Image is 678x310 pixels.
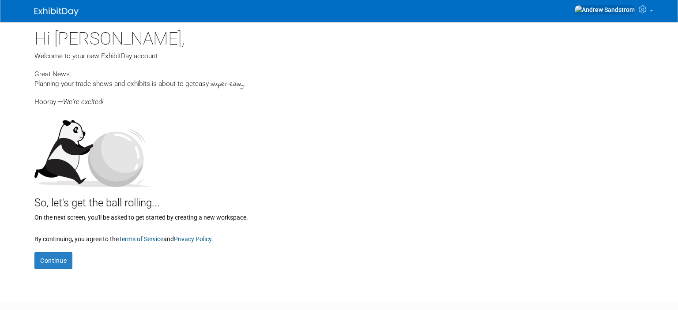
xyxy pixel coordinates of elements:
[195,80,209,88] span: easy
[34,22,644,51] div: Hi [PERSON_NAME],
[34,79,644,90] div: Planning your trade shows and exhibits is about to get .
[34,69,644,79] div: Great News:
[574,5,635,15] img: Andrew Sandstrom
[174,235,211,243] a: Privacy Policy
[211,79,244,90] span: super-easy
[34,252,72,269] button: Continue
[34,111,154,187] img: Let's get the ball rolling
[34,187,644,211] div: So, let's get the ball rolling...
[34,230,644,243] div: By continuing, you agree to the and .
[63,98,103,106] span: We're excited!
[119,235,163,243] a: Terms of Service
[34,90,644,107] div: Hooray —
[34,51,644,61] div: Welcome to your new ExhibitDay account.
[34,211,644,222] div: On the next screen, you'll be asked to get started by creating a new workspace.
[34,7,79,16] img: ExhibitDay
